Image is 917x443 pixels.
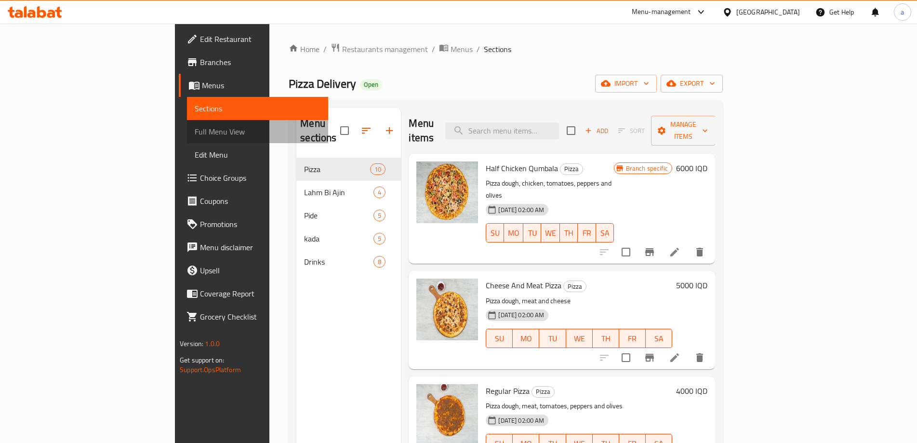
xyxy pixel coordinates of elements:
[543,332,562,346] span: TU
[187,97,328,120] a: Sections
[180,337,203,350] span: Version:
[374,234,385,243] span: 5
[486,329,513,348] button: SU
[582,226,592,240] span: FR
[541,223,560,242] button: WE
[370,163,385,175] div: items
[416,161,478,223] img: Half Chicken Qumbala
[179,305,328,328] a: Grocery Checklist
[179,51,328,74] a: Branches
[200,311,320,322] span: Grocery Checklist
[378,119,401,142] button: Add section
[676,384,707,398] h6: 4000 IQD
[736,7,800,17] div: [GEOGRAPHIC_DATA]
[371,165,385,174] span: 10
[477,43,480,55] li: /
[179,213,328,236] a: Promotions
[632,6,691,18] div: Menu-management
[296,154,401,277] nav: Menu sections
[296,204,401,227] div: Pide5
[195,126,320,137] span: Full Menu View
[532,386,554,397] span: Pizza
[668,78,715,90] span: export
[200,265,320,276] span: Upsell
[593,329,619,348] button: TH
[561,121,581,141] span: Select section
[494,416,548,425] span: [DATE] 02:00 AM
[688,346,711,369] button: delete
[451,43,473,55] span: Menus
[200,242,320,253] span: Menu disclaimer
[490,226,500,240] span: SU
[296,227,401,250] div: kada5
[200,33,320,45] span: Edit Restaurant
[623,332,642,346] span: FR
[564,226,574,240] span: TH
[296,250,401,273] div: Drinks8
[563,281,586,292] div: Pizza
[304,256,373,268] span: Drinks
[374,188,385,197] span: 4
[486,223,504,242] button: SU
[688,241,711,264] button: delete
[205,337,220,350] span: 1.0.0
[179,74,328,97] a: Menus
[200,172,320,184] span: Choice Groups
[304,210,373,221] div: Pide
[581,123,612,138] button: Add
[490,332,509,346] span: SU
[355,119,378,142] span: Sort sections
[416,279,478,340] img: Cheese And Meat Pizza
[545,226,556,240] span: WE
[195,149,320,161] span: Edit Menu
[289,43,723,55] nav: breadcrumb
[527,226,537,240] span: TU
[486,177,613,201] p: Pizza dough, chicken, tomatoes, peppers and olives
[179,189,328,213] a: Coupons
[374,257,385,267] span: 8
[581,123,612,138] span: Add item
[494,205,548,215] span: [DATE] 02:00 AM
[342,43,428,55] span: Restaurants management
[494,310,548,320] span: [DATE] 02:00 AM
[646,329,672,348] button: SA
[360,81,382,89] span: Open
[334,121,355,141] span: Select all sections
[331,43,428,55] a: Restaurants management
[200,56,320,68] span: Branches
[570,332,589,346] span: WE
[517,332,535,346] span: MO
[486,384,530,398] span: Regular Pizza
[661,75,723,93] button: export
[296,158,401,181] div: Pizza10
[180,363,241,376] a: Support.OpsPlatform
[304,163,370,175] div: Pizza
[676,161,707,175] h6: 6000 IQD
[409,116,434,145] h2: Menu items
[595,75,657,93] button: import
[504,223,523,242] button: MO
[513,329,539,348] button: MO
[304,233,373,244] span: kada
[566,329,593,348] button: WE
[616,242,636,262] span: Select to update
[622,164,672,173] span: Branch specific
[523,223,541,242] button: TU
[659,119,708,143] span: Manage items
[180,354,224,366] span: Get support on:
[432,43,435,55] li: /
[195,103,320,114] span: Sections
[669,352,680,363] a: Edit menu item
[901,7,904,17] span: a
[486,295,672,307] p: Pizza dough, meat and cheese
[532,386,555,398] div: Pizza
[179,259,328,282] a: Upsell
[304,187,373,198] span: Lahm Bi Ajin
[202,80,320,91] span: Menus
[360,79,382,91] div: Open
[486,400,672,412] p: Pizza dough, meat, tomatoes, peppers and olives
[596,223,614,242] button: SA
